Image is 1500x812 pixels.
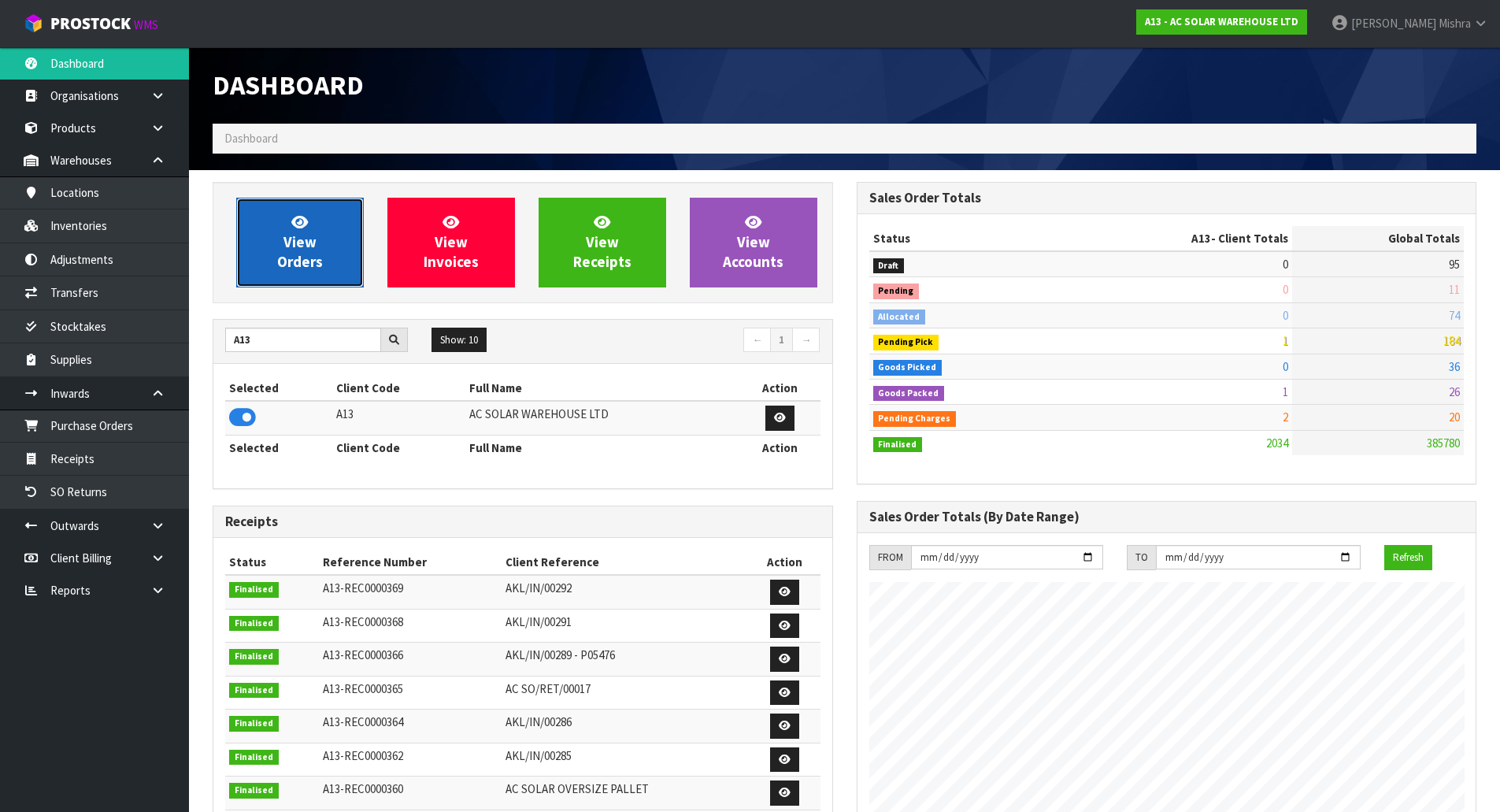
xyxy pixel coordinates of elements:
[229,616,279,632] span: Finalised
[229,683,279,699] span: Finalised
[229,649,279,665] span: Finalised
[873,258,905,274] span: Draft
[1145,15,1298,28] strong: A13 - AC SOLAR WAREHOUSE LTD
[50,13,131,34] span: ProStock
[323,580,403,595] span: A13-REC0000369
[873,437,923,453] span: Finalised
[225,514,820,529] h3: Receipts
[506,580,572,595] span: AKL/IN/00292
[869,226,1066,251] th: Status
[332,376,465,401] th: Client Code
[873,386,945,402] span: Goods Packed
[1427,436,1460,450] span: 385780
[424,213,479,272] span: View Invoices
[573,213,631,272] span: View Receipts
[225,550,319,575] th: Status
[506,647,615,662] span: AKL/IN/00289 - P05476
[1136,9,1307,35] a: A13 - AC SOLAR WAREHOUSE LTD
[502,550,749,575] th: Client Reference
[1283,308,1288,323] span: 0
[236,198,364,287] a: ViewOrders
[277,213,323,272] span: View Orders
[1449,359,1460,374] span: 36
[1449,410,1460,425] span: 20
[792,328,820,353] a: →
[506,714,572,729] span: AKL/IN/00286
[323,647,403,662] span: A13-REC0000366
[24,13,43,33] img: cube-alt.png
[690,198,817,287] a: ViewAccounts
[506,681,591,696] span: AC SO/RET/00017
[869,510,1465,525] h3: Sales Order Totals (By Date Range)
[1449,308,1460,323] span: 74
[229,783,279,799] span: Finalised
[1449,257,1460,272] span: 95
[1439,16,1471,31] span: Mishra
[739,376,820,401] th: Action
[1283,257,1288,272] span: 0
[387,198,515,287] a: ViewInvoices
[225,435,332,460] th: Selected
[225,328,381,352] input: Search clients
[535,328,820,355] nav: Page navigation
[506,748,572,763] span: AKL/IN/00285
[1191,231,1211,246] span: A13
[1065,226,1292,251] th: - Client Totals
[1283,384,1288,399] span: 1
[1449,282,1460,297] span: 11
[1127,545,1156,570] div: TO
[465,435,739,460] th: Full Name
[770,328,793,353] a: 1
[873,360,943,376] span: Goods Picked
[213,69,364,102] span: Dashboard
[873,310,926,325] span: Allocated
[749,550,820,575] th: Action
[319,550,502,575] th: Reference Number
[332,401,465,435] td: A13
[1283,359,1288,374] span: 0
[323,681,403,696] span: A13-REC0000365
[323,748,403,763] span: A13-REC0000362
[723,213,783,272] span: View Accounts
[869,545,911,570] div: FROM
[332,435,465,460] th: Client Code
[465,376,739,401] th: Full Name
[224,131,278,146] span: Dashboard
[873,335,939,350] span: Pending Pick
[323,614,403,629] span: A13-REC0000368
[1443,333,1460,348] span: 184
[134,17,158,32] small: WMS
[229,582,279,598] span: Finalised
[1283,410,1288,425] span: 2
[739,435,820,460] th: Action
[873,284,920,299] span: Pending
[431,328,487,353] button: Show: 10
[323,714,403,729] span: A13-REC0000364
[1283,282,1288,297] span: 0
[465,401,739,435] td: AC SOLAR WAREHOUSE LTD
[1283,333,1288,348] span: 1
[869,191,1465,206] h3: Sales Order Totals
[1449,384,1460,399] span: 26
[743,328,771,353] a: ←
[506,614,572,629] span: AKL/IN/00291
[506,781,649,796] span: AC SOLAR OVERSIZE PALLET
[1292,226,1464,251] th: Global Totals
[1266,436,1288,450] span: 2034
[229,716,279,732] span: Finalised
[1351,16,1436,31] span: [PERSON_NAME]
[1384,545,1432,570] button: Refresh
[229,750,279,766] span: Finalised
[873,411,957,427] span: Pending Charges
[225,376,332,401] th: Selected
[539,198,666,287] a: ViewReceipts
[323,781,403,796] span: A13-REC0000360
